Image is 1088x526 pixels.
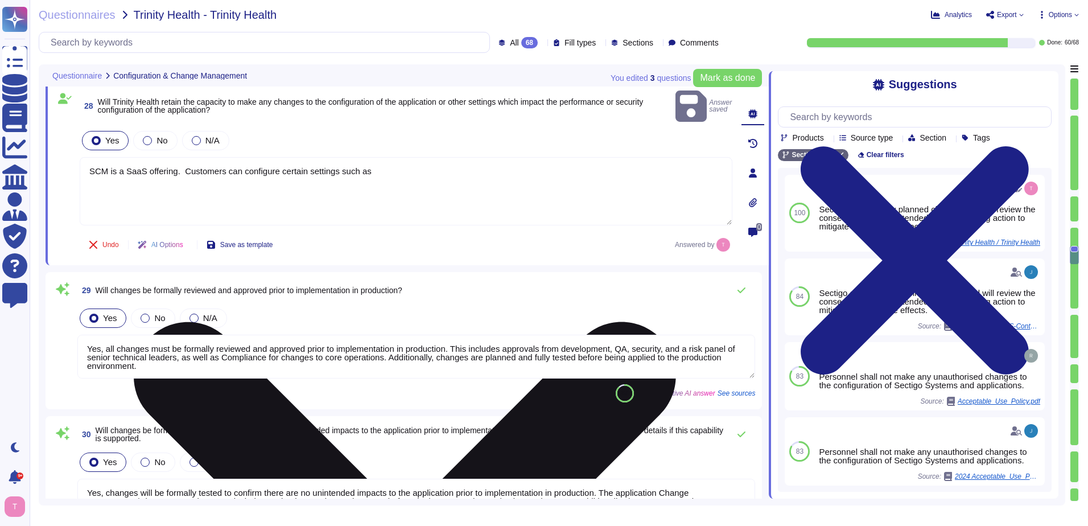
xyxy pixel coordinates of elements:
[1049,11,1072,18] span: Options
[156,135,167,145] span: No
[716,238,730,252] img: user
[1024,182,1038,195] img: user
[796,373,803,380] span: 83
[819,447,1040,465] div: Personnel shall not make any unauthorised changes to the configuration of Sectigo Systems and app...
[77,286,91,294] span: 29
[945,11,972,18] span: Analytics
[205,135,220,145] span: N/A
[134,9,277,20] span: Trinity Health - Trinity Health
[45,32,489,52] input: Search by keywords
[756,223,763,231] span: 0
[1024,349,1038,363] img: user
[611,74,691,82] span: You edited question s
[1024,265,1038,279] img: user
[52,72,102,80] span: Questionnaire
[510,39,519,47] span: All
[521,37,538,48] div: 68
[105,135,119,145] span: Yes
[1024,424,1038,438] img: user
[623,39,653,47] span: Sections
[918,472,1040,481] span: Source:
[98,97,644,114] span: Will Trinity Health retain the capacity to make any changes to the configuration of the applicati...
[794,209,805,216] span: 100
[675,88,732,124] span: Answer saved
[718,390,756,397] span: See sources
[80,157,732,225] textarea: SCM is a SaaS offering. Customers can configure certain settings such as
[77,335,755,379] textarea: Yes, all changes must be formally reviewed and approved prior to implementation in production. Th...
[693,69,762,87] button: Mark as done
[700,73,755,83] span: Mark as done
[2,494,33,519] button: user
[796,448,803,455] span: 83
[5,496,25,517] img: user
[931,10,972,19] button: Analytics
[17,472,23,479] div: 9+
[680,39,719,47] span: Comments
[77,479,755,523] textarea: Yes, changes will be formally tested to confirm there are no unintended impacts to the applicatio...
[564,39,596,47] span: Fill types
[39,9,116,20] span: Questionnaires
[113,72,247,80] span: Configuration & Change Management
[796,293,803,300] span: 84
[77,430,91,438] span: 30
[1047,40,1062,46] span: Done:
[784,107,1051,127] input: Search by keywords
[621,390,628,396] span: 87
[1065,40,1079,46] span: 60 / 68
[650,74,655,82] b: 3
[997,11,1017,18] span: Export
[80,102,93,110] span: 28
[955,473,1040,480] span: 2024 Acceptable_Use_Policy.pdf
